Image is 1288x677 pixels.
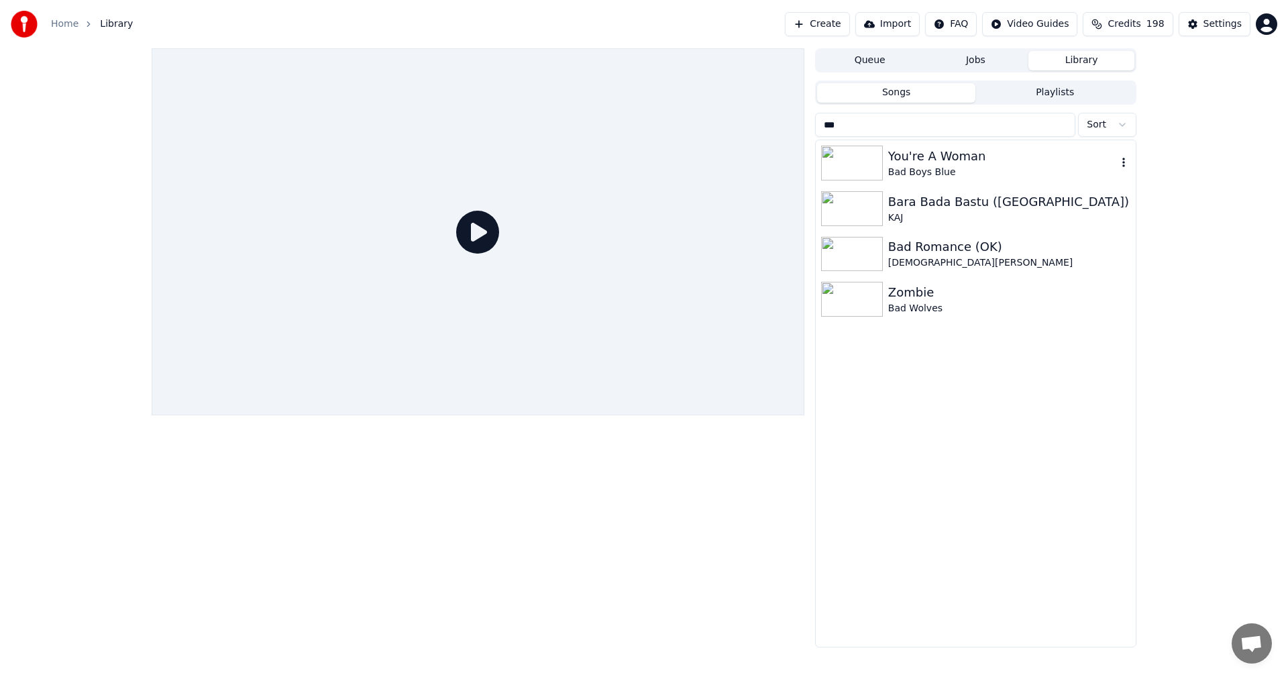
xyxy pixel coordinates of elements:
[1083,12,1173,36] button: Credits198
[11,11,38,38] img: youka
[51,17,133,31] nav: breadcrumb
[1203,17,1242,31] div: Settings
[975,83,1134,103] button: Playlists
[1028,51,1134,70] button: Library
[888,302,1130,315] div: Bad Wolves
[51,17,78,31] a: Home
[100,17,133,31] span: Library
[1232,623,1272,664] div: Öppna chatt
[1146,17,1165,31] span: 198
[1179,12,1250,36] button: Settings
[1087,118,1106,132] span: Sort
[888,283,1130,302] div: Zombie
[923,51,1029,70] button: Jobs
[855,12,920,36] button: Import
[888,256,1130,270] div: [DEMOGRAPHIC_DATA][PERSON_NAME]
[888,147,1117,166] div: You're A Woman
[982,12,1077,36] button: Video Guides
[888,211,1130,225] div: KAJ
[888,238,1130,256] div: Bad Romance (OK)
[817,83,976,103] button: Songs
[888,166,1117,179] div: Bad Boys Blue
[785,12,850,36] button: Create
[925,12,977,36] button: FAQ
[1108,17,1140,31] span: Credits
[817,51,923,70] button: Queue
[888,193,1130,211] div: Bara Bada Bastu ([GEOGRAPHIC_DATA])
